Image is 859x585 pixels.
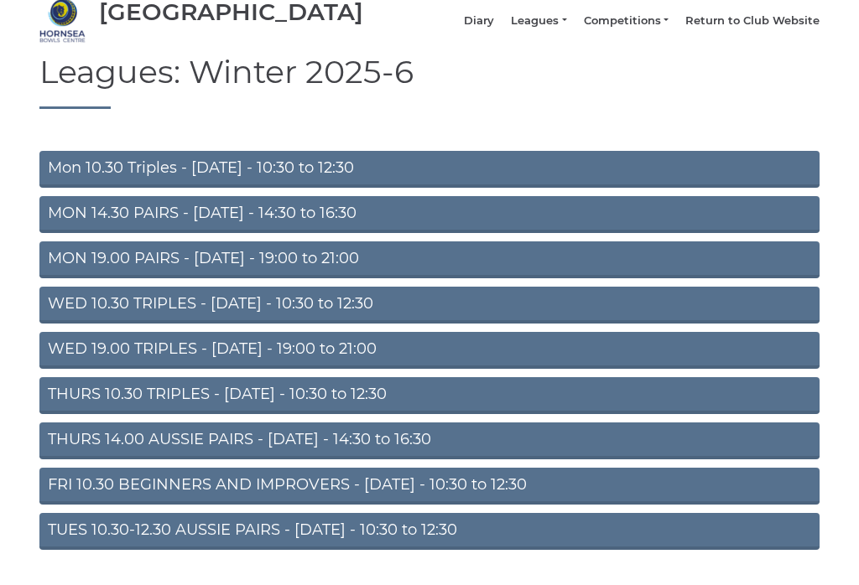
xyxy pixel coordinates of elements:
[39,151,820,188] a: Mon 10.30 Triples - [DATE] - 10:30 to 12:30
[39,422,820,459] a: THURS 14.00 AUSSIE PAIRS - [DATE] - 14:30 to 16:30
[39,377,820,414] a: THURS 10.30 TRIPLES - [DATE] - 10:30 to 12:30
[511,13,566,28] a: Leagues
[464,13,494,28] a: Diary
[39,196,820,233] a: MON 14.30 PAIRS - [DATE] - 14:30 to 16:30
[685,13,820,28] a: Return to Club Website
[39,513,820,550] a: TUES 10.30-12.30 AUSSIE PAIRS - [DATE] - 10:30 to 12:30
[39,241,820,278] a: MON 19.00 PAIRS - [DATE] - 19:00 to 21:00
[39,468,820,505] a: FRI 10.30 BEGINNERS AND IMPROVERS - [DATE] - 10:30 to 12:30
[39,287,820,324] a: WED 10.30 TRIPLES - [DATE] - 10:30 to 12:30
[39,332,820,369] a: WED 19.00 TRIPLES - [DATE] - 19:00 to 21:00
[584,13,669,28] a: Competitions
[39,54,820,109] h1: Leagues: Winter 2025-6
